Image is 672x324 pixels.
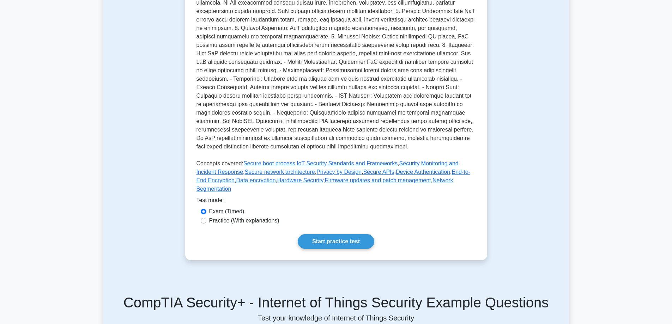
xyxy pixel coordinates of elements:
label: Practice (With explanations) [209,216,279,225]
a: Privacy by Design [316,169,362,175]
p: Test your knowledge of Internet of Things Security [112,314,561,322]
h5: CompTIA Security+ - Internet of Things Security Example Questions [112,294,561,311]
a: Device Authentication [396,169,450,175]
div: Test mode: [196,196,476,207]
p: Concepts covered: , , , , , , , , , , , [196,159,476,196]
a: Secure APIs [363,169,394,175]
a: IoT Security Standards and Frameworks [297,160,398,166]
a: Network Segmentation [196,177,453,192]
label: Exam (Timed) [209,207,244,216]
a: Firmware updates and patch management [325,177,431,183]
a: Secure network architecture [244,169,315,175]
a: Data encryption [236,177,276,183]
a: Start practice test [298,234,374,249]
a: Secure boot process [243,160,295,166]
a: Hardware Security [277,177,323,183]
